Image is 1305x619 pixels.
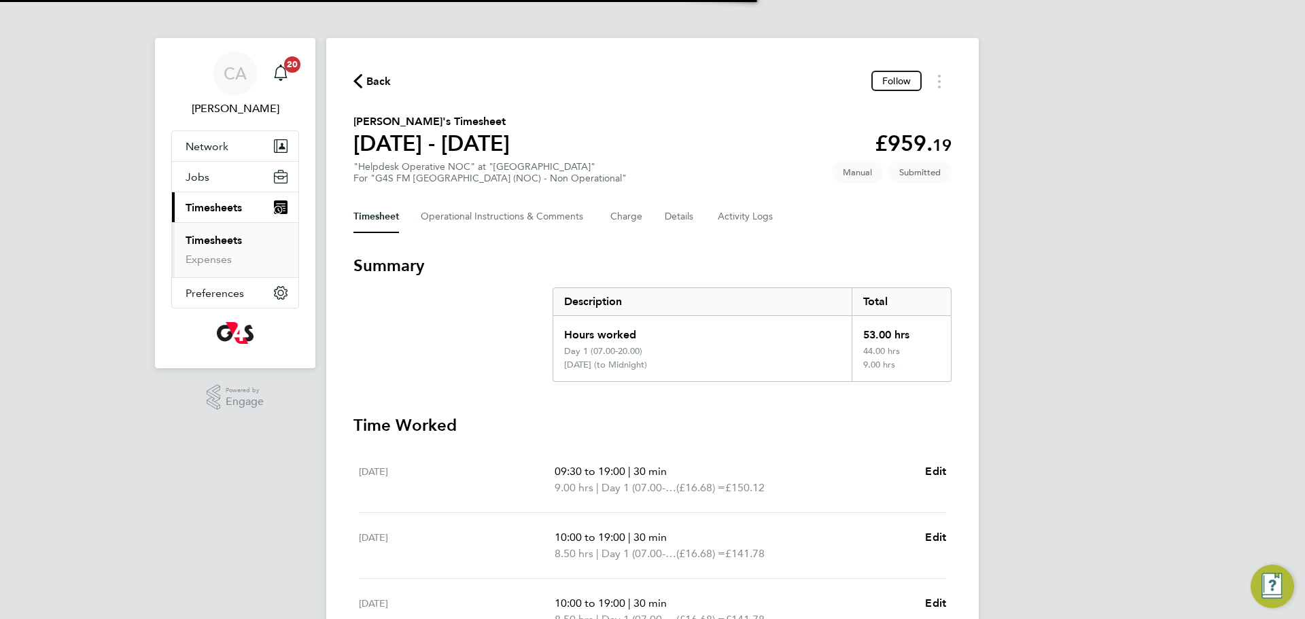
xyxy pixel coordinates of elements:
[353,414,952,436] h3: Time Worked
[925,595,946,612] a: Edit
[186,287,244,300] span: Preferences
[564,359,647,370] div: [DATE] (to Midnight)
[359,463,555,496] div: [DATE]
[665,200,696,233] button: Details
[553,288,852,315] div: Description
[155,38,315,368] nav: Main navigation
[353,130,510,157] h1: [DATE] - [DATE]
[284,56,300,73] span: 20
[718,200,775,233] button: Activity Logs
[172,131,298,161] button: Network
[172,222,298,277] div: Timesheets
[555,531,625,544] span: 10:00 to 19:00
[725,547,765,560] span: £141.78
[359,529,555,562] div: [DATE]
[882,75,911,87] span: Follow
[171,52,299,117] a: CA[PERSON_NAME]
[596,481,599,494] span: |
[553,316,852,346] div: Hours worked
[224,65,247,82] span: CA
[1251,565,1294,608] button: Engage Resource Center
[602,480,676,496] span: Day 1 (07.00-20.00)
[226,385,264,396] span: Powered by
[888,161,952,183] span: This timesheet is Submitted.
[421,200,589,233] button: Operational Instructions & Comments
[186,140,228,153] span: Network
[633,465,667,478] span: 30 min
[172,278,298,308] button: Preferences
[186,234,242,247] a: Timesheets
[353,200,399,233] button: Timesheet
[925,463,946,480] a: Edit
[366,73,391,90] span: Back
[353,113,510,130] h2: [PERSON_NAME]'s Timesheet
[925,531,946,544] span: Edit
[186,201,242,214] span: Timesheets
[610,200,643,233] button: Charge
[171,101,299,117] span: Chyrie Anderson
[553,287,952,382] div: Summary
[353,73,391,90] button: Back
[933,135,952,155] span: 19
[832,161,883,183] span: This timesheet was manually created.
[927,71,952,92] button: Timesheets Menu
[628,465,631,478] span: |
[353,161,627,184] div: "Helpdesk Operative NOC" at "[GEOGRAPHIC_DATA]"
[628,531,631,544] span: |
[602,546,676,562] span: Day 1 (07.00-20.00)
[925,597,946,609] span: Edit
[186,253,232,266] a: Expenses
[676,547,725,560] span: (£16.68) =
[633,531,667,544] span: 30 min
[596,547,599,560] span: |
[172,192,298,222] button: Timesheets
[353,173,627,184] div: For "G4S FM [GEOGRAPHIC_DATA] (NOC) - Non Operational"
[852,346,951,359] div: 44.00 hrs
[852,316,951,346] div: 53.00 hrs
[852,359,951,381] div: 9.00 hrs
[353,255,952,277] h3: Summary
[555,597,625,609] span: 10:00 to 19:00
[628,597,631,609] span: |
[555,465,625,478] span: 09:30 to 19:00
[564,346,642,357] div: Day 1 (07.00-20.00)
[172,162,298,192] button: Jobs
[171,322,299,344] a: Go to home page
[725,481,765,494] span: £150.12
[226,396,264,408] span: Engage
[555,547,593,560] span: 8.50 hrs
[217,322,254,344] img: g4s-logo-retina.png
[555,481,593,494] span: 9.00 hrs
[267,52,294,95] a: 20
[633,597,667,609] span: 30 min
[852,288,951,315] div: Total
[871,71,922,91] button: Follow
[676,481,725,494] span: (£16.68) =
[875,130,952,156] app-decimal: £959.
[925,465,946,478] span: Edit
[925,529,946,546] a: Edit
[186,171,209,183] span: Jobs
[207,385,264,410] a: Powered byEngage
